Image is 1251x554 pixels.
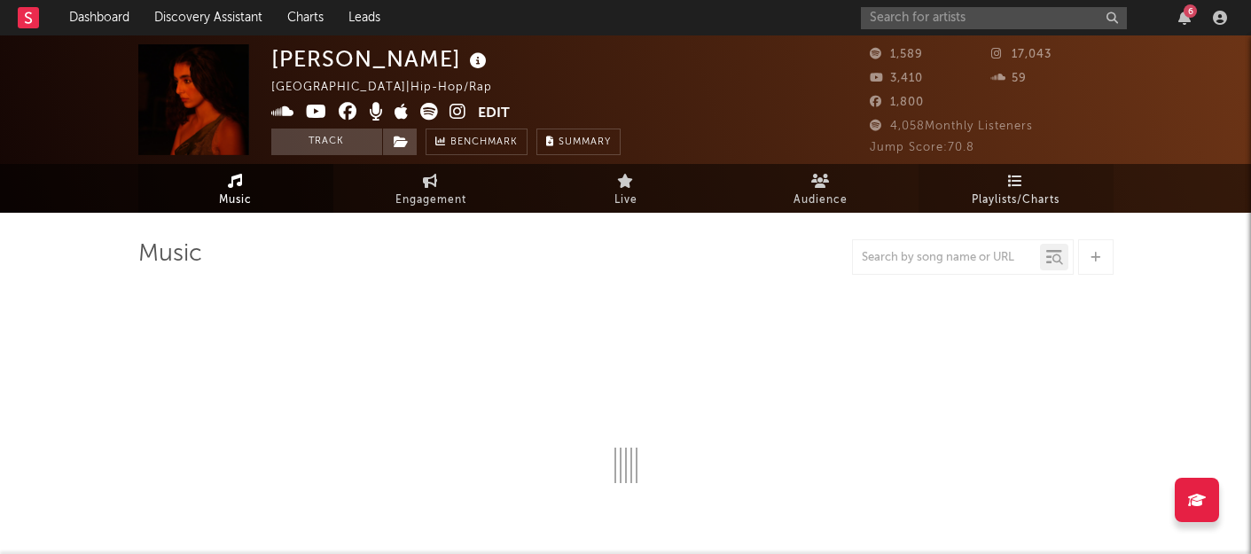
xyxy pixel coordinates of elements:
[271,44,491,74] div: [PERSON_NAME]
[333,164,528,213] a: Engagement
[528,164,723,213] a: Live
[870,121,1033,132] span: 4,058 Monthly Listeners
[870,97,924,108] span: 1,800
[395,190,466,211] span: Engagement
[1178,11,1191,25] button: 6
[219,190,252,211] span: Music
[870,49,923,60] span: 1,589
[271,77,512,98] div: [GEOGRAPHIC_DATA] | Hip-Hop/Rap
[870,142,974,153] span: Jump Score: 70.8
[426,129,528,155] a: Benchmark
[536,129,621,155] button: Summary
[138,164,333,213] a: Music
[450,132,518,153] span: Benchmark
[723,164,919,213] a: Audience
[972,190,1059,211] span: Playlists/Charts
[870,73,923,84] span: 3,410
[991,49,1052,60] span: 17,043
[853,251,1040,265] input: Search by song name or URL
[861,7,1127,29] input: Search for artists
[991,73,1027,84] span: 59
[271,129,382,155] button: Track
[614,190,637,211] span: Live
[794,190,848,211] span: Audience
[478,103,510,125] button: Edit
[559,137,611,147] span: Summary
[919,164,1114,213] a: Playlists/Charts
[1184,4,1197,18] div: 6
